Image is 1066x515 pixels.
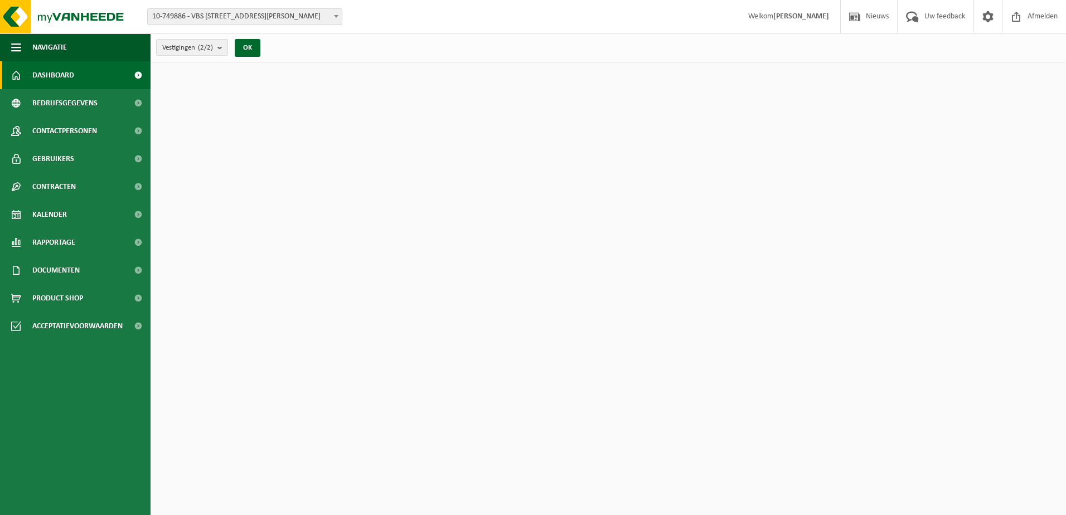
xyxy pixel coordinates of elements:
count: (2/2) [198,44,213,51]
span: Contactpersonen [32,117,97,145]
span: Product Shop [32,284,83,312]
span: Kalender [32,201,67,229]
strong: [PERSON_NAME] [773,12,829,21]
span: Acceptatievoorwaarden [32,312,123,340]
span: Documenten [32,256,80,284]
span: Contracten [32,173,76,201]
span: Rapportage [32,229,75,256]
span: Bedrijfsgegevens [32,89,98,117]
span: Navigatie [32,33,67,61]
span: 10-749886 - VBS SINT-THERESIA - 8500 KORTRIJK, OUDENAARDSESTEENWEG 204 [148,9,342,25]
span: Vestigingen [162,40,213,56]
span: Dashboard [32,61,74,89]
span: Gebruikers [32,145,74,173]
span: 10-749886 - VBS SINT-THERESIA - 8500 KORTRIJK, OUDENAARDSESTEENWEG 204 [147,8,342,25]
button: OK [235,39,260,57]
button: Vestigingen(2/2) [156,39,228,56]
